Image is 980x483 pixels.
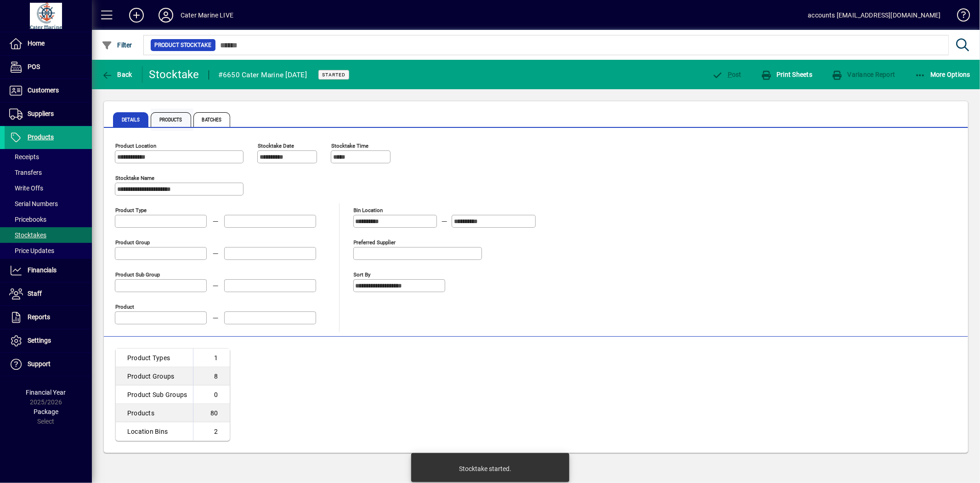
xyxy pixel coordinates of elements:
[34,408,58,415] span: Package
[5,79,92,102] a: Customers
[9,200,58,207] span: Serial Numbers
[354,271,371,278] mat-label: Sort By
[28,40,45,47] span: Home
[193,112,231,127] span: Batches
[354,207,383,213] mat-label: Bin Location
[193,404,230,422] td: 80
[149,67,199,82] div: Stocktake
[115,143,156,149] mat-label: Product Location
[115,175,154,181] mat-label: Stocktake Name
[116,367,193,385] td: Product Groups
[26,389,66,396] span: Financial Year
[154,40,212,50] span: Product Stocktake
[115,271,160,278] mat-label: Product Sub group
[99,66,135,83] button: Back
[102,71,132,78] span: Back
[5,32,92,55] a: Home
[99,37,135,53] button: Filter
[151,7,181,23] button: Profile
[5,212,92,227] a: Pricebooks
[28,86,59,94] span: Customers
[258,143,294,149] mat-label: Stocktake Date
[5,306,92,329] a: Reports
[28,313,50,321] span: Reports
[761,71,813,78] span: Print Sheets
[218,68,307,82] div: #6650 Cater Marine [DATE]
[116,422,193,441] td: Location Bins
[915,71,971,78] span: More Options
[322,72,346,78] span: Started
[193,367,230,385] td: 8
[354,239,396,246] mat-label: Preferred Supplier
[9,184,43,192] span: Write Offs
[5,329,92,352] a: Settings
[5,196,92,212] a: Serial Numbers
[28,63,40,70] span: POS
[102,41,132,49] span: Filter
[331,143,368,149] mat-label: Stocktake Time
[5,56,92,79] a: POS
[912,66,973,83] button: More Options
[950,2,969,32] a: Knowledge Base
[5,243,92,259] a: Price Updates
[5,353,92,376] a: Support
[5,165,92,180] a: Transfers
[5,149,92,165] a: Receipts
[113,112,148,127] span: Details
[5,227,92,243] a: Stocktakes
[28,360,51,368] span: Support
[808,8,941,23] div: accounts [EMAIL_ADDRESS][DOMAIN_NAME]
[459,464,512,473] div: Stocktake started.
[193,349,230,367] td: 1
[9,153,39,161] span: Receipts
[28,290,42,297] span: Staff
[28,266,57,274] span: Financials
[5,103,92,126] a: Suppliers
[116,385,193,404] td: Product Sub Groups
[9,247,54,254] span: Price Updates
[181,8,233,23] div: Cater Marine LIVE
[28,110,54,117] span: Suppliers
[9,216,46,223] span: Pricebooks
[193,385,230,404] td: 0
[9,169,42,176] span: Transfers
[151,112,191,127] span: Products
[5,180,92,196] a: Write Offs
[122,7,151,23] button: Add
[9,231,46,239] span: Stocktakes
[115,207,147,213] mat-label: Product Type
[92,66,142,83] app-page-header-button: Back
[116,349,193,367] td: Product Types
[116,404,193,422] td: Products
[759,66,815,83] button: Print Sheets
[193,422,230,441] td: 2
[5,282,92,305] a: Staff
[115,239,150,246] mat-label: Product Group
[28,133,54,141] span: Products
[115,304,134,310] mat-label: Product
[5,259,92,282] a: Financials
[28,337,51,344] span: Settings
